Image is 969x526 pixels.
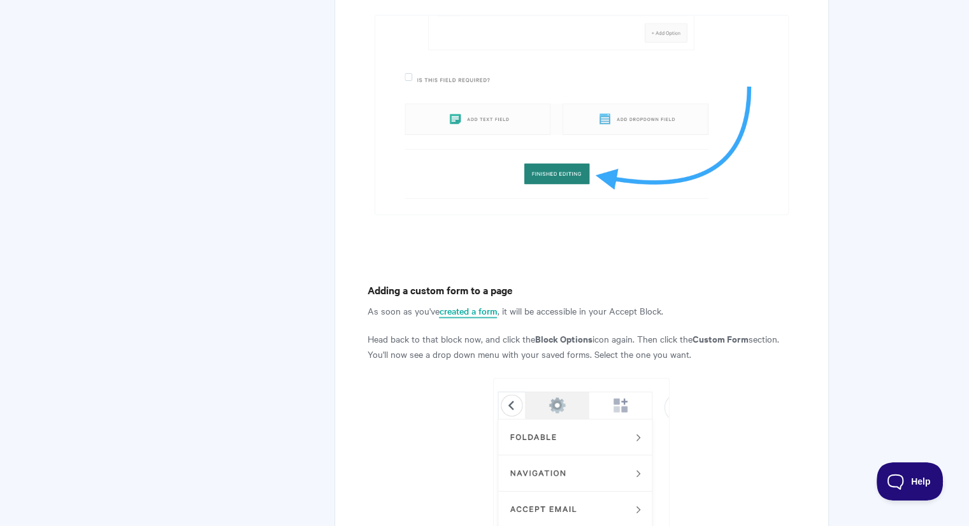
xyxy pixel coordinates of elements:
[692,332,748,345] strong: Custom Form
[439,304,497,318] a: created a form
[877,462,944,501] iframe: Toggle Customer Support
[375,15,789,215] img: file-05H1uq3mF3.png
[367,303,796,318] p: As soon as you've , it will be accessible in your Accept Block.
[367,282,796,298] h4: Adding a custom form to a page
[367,331,796,362] p: Head back to that block now, and click the icon again. Then click the section. You'll now see a d...
[535,332,592,345] strong: Block Options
